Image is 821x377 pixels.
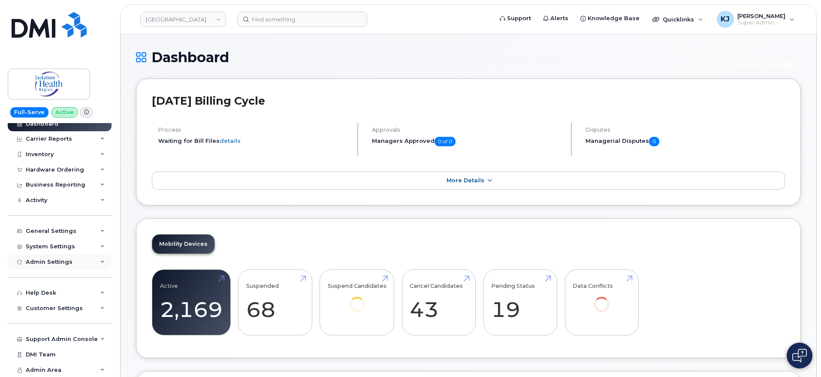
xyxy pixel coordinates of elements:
[586,127,785,133] h4: Disputes
[372,137,564,146] h5: Managers Approved
[160,274,223,331] a: Active 2,169
[724,57,801,72] button: Customer Card
[491,274,549,331] a: Pending Status 19
[158,137,350,145] li: Waiting for Bill Files
[372,127,564,133] h4: Approvals
[136,50,719,65] h1: Dashboard
[792,349,807,362] img: Open chat
[152,94,785,107] h2: [DATE] Billing Cycle
[246,274,304,331] a: Suspended 68
[447,177,484,184] span: More Details
[649,137,659,146] span: 0
[220,137,241,144] a: details
[152,235,214,253] a: Mobility Devices
[410,274,468,331] a: Cancel Candidates 43
[586,137,785,146] h5: Managerial Disputes
[573,274,631,323] a: Data Conflicts
[328,274,386,323] a: Suspend Candidates
[158,127,350,133] h4: Process
[435,137,456,146] span: 0 of 0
